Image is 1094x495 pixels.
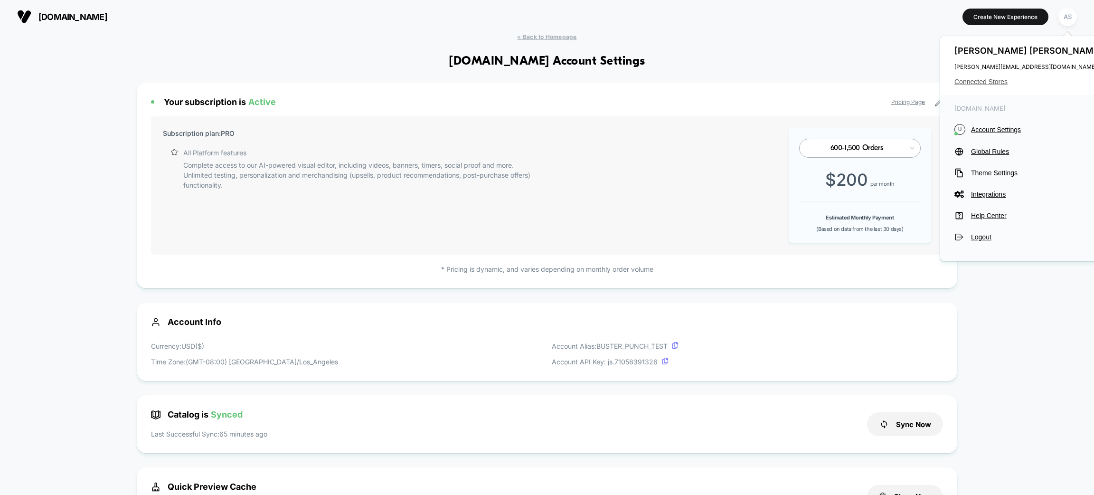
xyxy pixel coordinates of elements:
[151,264,943,274] p: * Pricing is dynamic, and varies depending on monthly order volume
[552,341,679,351] p: Account Alias: BUSTER_PUNCH_TEST
[954,124,965,135] i: U
[151,482,256,492] span: Quick Preview Cache
[248,97,276,107] span: Active
[151,341,338,351] p: Currency: USD ( $ )
[826,214,894,221] b: Estimated Monthly Payment
[449,55,645,68] h1: [DOMAIN_NAME] Account Settings
[151,429,267,439] p: Last Successful Sync: 65 minutes ago
[151,357,338,367] p: Time Zone: (GMT-08:00) [GEOGRAPHIC_DATA]/Los_Angeles
[825,170,868,190] span: $ 200
[870,181,895,187] span: per month
[552,357,679,367] p: Account API Key: js. 71058391326
[14,9,110,24] button: [DOMAIN_NAME]
[164,97,276,107] span: Your subscription is
[151,409,243,419] span: Catalog is
[891,98,925,105] a: Pricing Page
[962,9,1048,25] button: Create New Experience
[867,412,943,436] button: Sync Now
[517,33,576,40] span: < Back to Homepage
[816,226,903,232] span: (Based on data from the last 30 days)
[163,128,235,138] p: Subscription plan: PRO
[211,409,243,419] span: Synced
[17,10,31,24] img: Visually logo
[1056,7,1080,27] button: AS
[38,12,107,22] span: [DOMAIN_NAME]
[810,144,903,153] div: 600-1,500 Orders
[151,317,943,327] span: Account Info
[1058,8,1077,26] div: AS
[183,160,542,190] p: Complete access to our AI-powered visual editor, including videos, banners, timers, social proof ...
[183,148,246,158] p: All Platform features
